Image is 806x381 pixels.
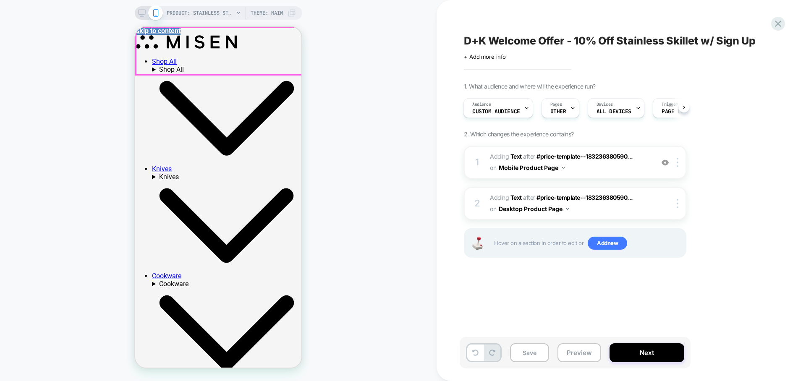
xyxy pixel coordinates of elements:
[17,31,42,39] a: Shop All
[550,102,562,107] span: Pages
[510,194,522,201] b: Text
[557,343,601,362] button: Preview
[677,199,678,208] img: close
[490,153,522,160] span: Adding
[17,138,37,146] a: Knives
[490,162,496,173] span: on
[464,34,756,47] span: D+K Welcome Offer - 10% Off Stainless Skillet w/ Sign Up
[494,237,681,250] span: Hover on a section in order to edit or
[662,102,678,107] span: Trigger
[566,208,569,210] img: down arrow
[469,237,486,250] img: Joystick
[472,102,491,107] span: Audience
[499,203,569,215] button: Desktop Product Page
[536,194,633,201] span: #price-template--183236380590...
[597,109,631,115] span: ALL DEVICES
[523,194,535,201] span: AFTER
[562,167,565,169] img: down arrow
[550,109,566,115] span: OTHER
[597,102,613,107] span: Devices
[473,154,482,171] div: 1
[473,195,482,212] div: 2
[251,6,283,20] span: Theme: MAIN
[536,153,633,160] span: #price-template--183236380590...
[588,237,627,250] span: Add new
[17,146,166,245] summary: Knives
[677,158,678,167] img: close
[17,245,46,253] a: Cookware
[662,109,690,115] span: Page Load
[464,83,595,90] span: 1. What audience and where will the experience run?
[17,253,166,352] summary: Cookware
[662,159,669,166] img: crossed eye
[24,146,44,154] span: Knives
[490,194,522,201] span: Adding
[610,343,684,362] button: Next
[472,109,520,115] span: Custom Audience
[510,343,549,362] button: Save
[24,253,53,261] span: Cookware
[17,39,166,138] summary: Shop All
[499,162,565,174] button: Mobile Product Page
[464,130,573,138] span: 2. Which changes the experience contains?
[490,204,496,214] span: on
[510,153,522,160] b: Text
[167,6,234,20] span: PRODUCT: Stainless Steel Frying Pan [skillet]
[464,53,506,60] span: + Add more info
[24,39,49,47] span: Shop All
[523,153,535,160] span: AFTER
